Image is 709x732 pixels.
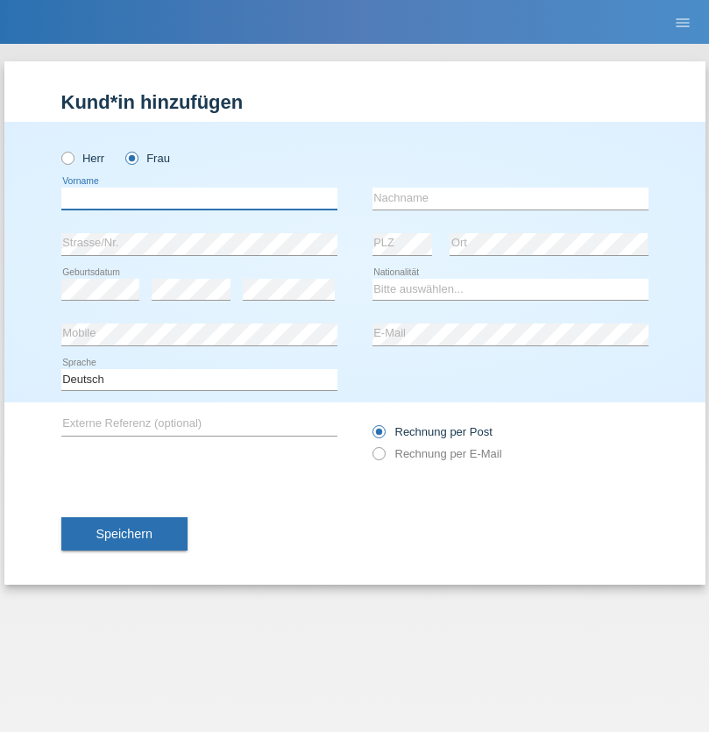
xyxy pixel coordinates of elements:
input: Rechnung per Post [372,425,384,447]
label: Rechnung per Post [372,425,493,438]
input: Rechnung per E-Mail [372,447,384,469]
button: Speichern [61,517,188,551]
span: Speichern [96,527,152,541]
i: menu [674,14,691,32]
input: Herr [61,152,73,163]
input: Frau [125,152,137,163]
label: Frau [125,152,170,165]
a: menu [665,17,700,27]
h1: Kund*in hinzufügen [61,91,649,113]
label: Rechnung per E-Mail [372,447,502,460]
label: Herr [61,152,105,165]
